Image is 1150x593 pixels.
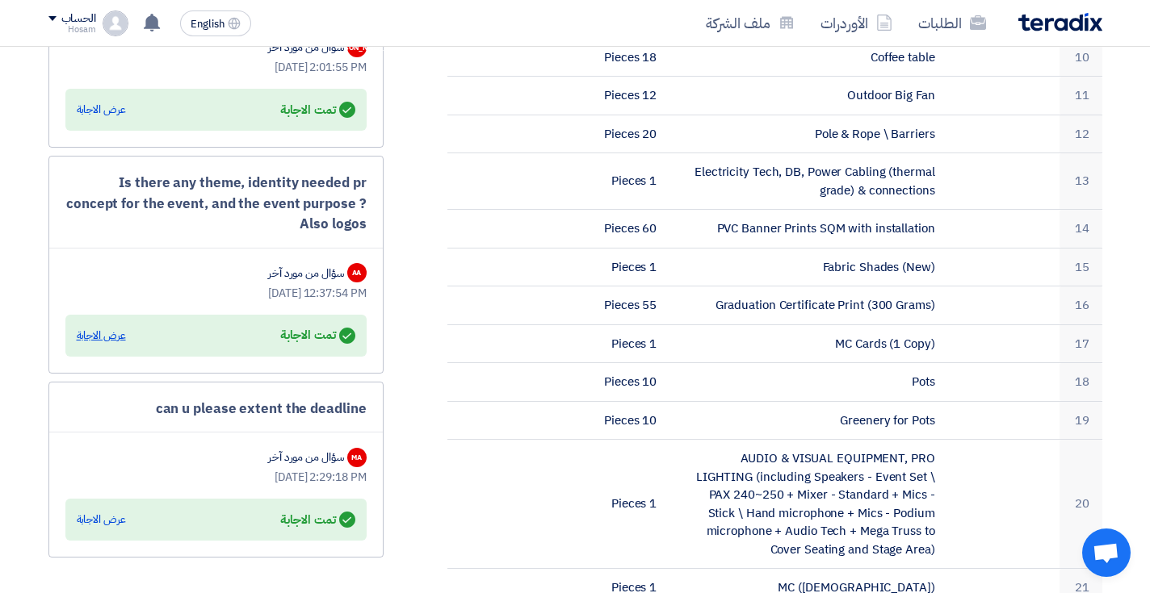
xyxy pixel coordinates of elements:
[77,102,126,118] div: عرض الاجابة
[669,210,948,248] td: PVC Banner Prints SQM with installation
[48,25,96,34] div: Hosam
[1060,363,1102,402] td: 18
[669,401,948,440] td: Greenery for Pots
[669,363,948,402] td: Pots
[280,324,355,347] div: تمت الاجابة
[558,115,669,153] td: 20 Pieces
[77,328,126,344] div: عرض الاجابة
[1060,248,1102,286] td: 15
[669,38,948,77] td: Coffee table
[280,508,355,531] div: تمت الاجابة
[558,210,669,248] td: 60 Pieces
[347,38,367,57] div: [PERSON_NAME]
[558,440,669,569] td: 1 Pieces
[1060,38,1102,77] td: 10
[347,448,367,467] div: MA
[808,4,905,42] a: الأوردرات
[1060,153,1102,210] td: 13
[558,153,669,210] td: 1 Pieces
[180,10,251,36] button: English
[558,363,669,402] td: 10 Pieces
[669,153,948,210] td: Electricity Tech, DB, Power Cabling (thermal grade) & connections
[1060,324,1102,363] td: 17
[280,98,355,121] div: تمت الاجابة
[669,248,948,286] td: Fabric Shades (New)
[558,401,669,440] td: 10 Pieces
[1060,440,1102,569] td: 20
[558,324,669,363] td: 1 Pieces
[669,77,948,115] td: Outdoor Big Fan
[65,399,367,420] div: can u please extent the deadline
[191,19,225,30] span: English
[669,286,948,325] td: Graduation Certificate Print (300 Grams)
[558,286,669,325] td: 55 Pieces
[1060,401,1102,440] td: 19
[558,38,669,77] td: 18 Pieces
[558,77,669,115] td: 12 Pieces
[1060,115,1102,153] td: 12
[65,469,367,486] div: [DATE] 2:29:18 PM
[669,324,948,363] td: MC Cards (1 Copy)
[65,173,367,235] div: Is there any theme, identity needed pr concept for the event, and the event purpose ? Also logos
[693,4,808,42] a: ملف الشركة
[1060,286,1102,325] td: 16
[65,285,367,302] div: [DATE] 12:37:54 PM
[77,512,126,528] div: عرض الاجابة
[268,449,343,466] div: سؤال من مورد آخر
[669,115,948,153] td: Pole & Rope \ Barriers
[905,4,999,42] a: الطلبات
[65,59,367,76] div: [DATE] 2:01:55 PM
[1082,528,1131,577] a: Open chat
[347,263,367,282] div: AA
[669,440,948,569] td: AUDIO & VISUAL EQUIPMENT, PRO LIGHTING (including Speakers - Event Set \ PAX 240~250 + Mixer - St...
[103,10,128,36] img: profile_test.png
[61,12,96,26] div: الحساب
[1060,210,1102,248] td: 14
[268,39,343,56] div: سؤال من مورد آخر
[268,265,343,282] div: سؤال من مورد آخر
[558,248,669,286] td: 1 Pieces
[1060,77,1102,115] td: 11
[1018,13,1102,31] img: Teradix logo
